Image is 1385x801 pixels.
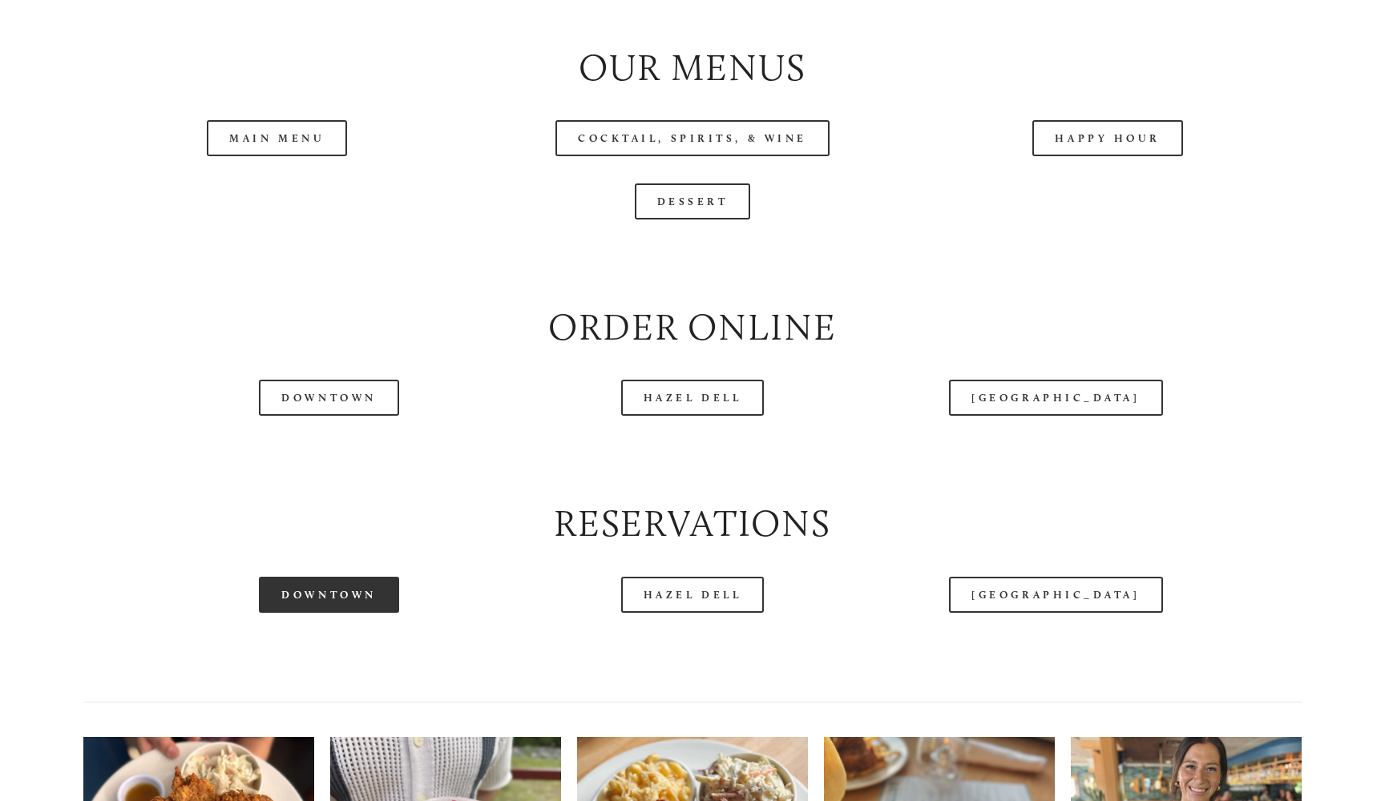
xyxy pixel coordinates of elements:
[949,380,1162,416] a: [GEOGRAPHIC_DATA]
[1032,120,1183,156] a: Happy Hour
[259,380,398,416] a: Downtown
[949,577,1162,613] a: [GEOGRAPHIC_DATA]
[207,120,347,156] a: Main Menu
[83,497,1302,549] h2: Reservations
[621,380,765,416] a: Hazel Dell
[83,301,1302,352] h2: Order Online
[555,120,830,156] a: Cocktail, Spirits, & Wine
[259,577,398,613] a: Downtown
[635,183,751,219] a: Dessert
[621,577,765,613] a: Hazel Dell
